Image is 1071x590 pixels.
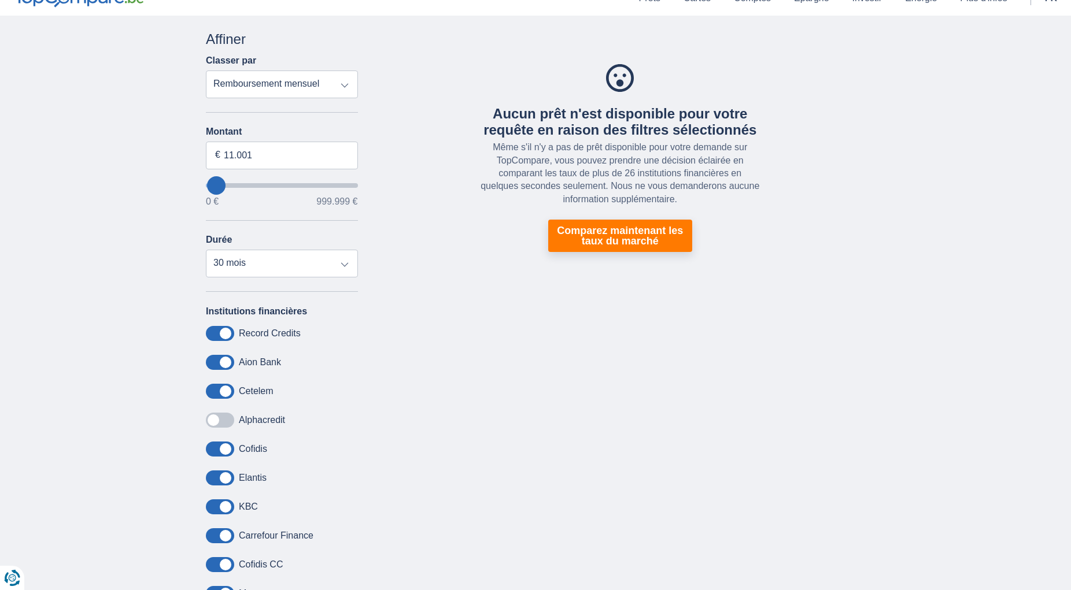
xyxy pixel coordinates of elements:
img: Aucun prêt n'est disponible pour votre requête en raison des filtres sélectionnés [606,64,634,92]
span: 0 € [206,197,219,206]
span: € [215,149,220,162]
label: Cetelem [239,386,274,396]
div: Affiner [206,29,358,49]
div: Aucun prêt n'est disponible pour votre requête en raison des filtres sélectionnés [479,106,761,139]
label: Classer par [206,55,256,66]
div: Même s'il n'y a pas de prêt disponible pour votre demande sur TopCompare, vous pouvez prendre une... [479,141,761,206]
label: Alphacredit [239,415,285,425]
input: wantToBorrow [206,183,358,188]
label: Cofidis [239,444,267,454]
label: Elantis [239,473,267,483]
label: Institutions financières [206,306,307,317]
label: KBC [239,502,258,512]
a: Comparez maintenant les taux du marché [548,220,692,252]
label: Durée [206,235,232,245]
label: Aion Bank [239,357,281,368]
label: Cofidis CC [239,559,283,570]
span: 999.999 € [316,197,357,206]
label: Carrefour Finance [239,530,313,541]
label: Montant [206,127,358,137]
label: Record Credits [239,328,301,339]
